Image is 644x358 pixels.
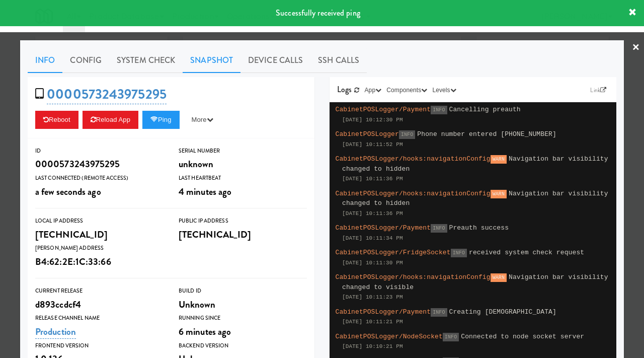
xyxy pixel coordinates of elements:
[342,260,403,266] span: [DATE] 10:11:30 PM
[35,156,164,173] div: 0000573243975295
[35,146,164,156] div: ID
[179,226,307,243] div: [TECHNICAL_ID]
[179,173,307,183] div: Last Heartbeat
[431,106,447,114] span: INFO
[62,48,109,73] a: Config
[179,325,231,338] span: 6 minutes ago
[142,111,180,129] button: Ping
[35,313,164,323] div: Release Channel Name
[337,84,352,95] span: Logs
[35,226,164,243] div: [TECHNICAL_ID]
[35,296,164,313] div: d893ccdcf4
[336,224,431,232] span: CabinetPOSLogger/Payment
[179,216,307,226] div: Public IP Address
[451,249,467,257] span: INFO
[183,48,240,73] a: Snapshot
[179,185,231,198] span: 4 minutes ago
[342,155,608,173] span: Navigation bar visibility changed to hidden
[342,235,403,241] span: [DATE] 10:11:34 PM
[336,190,491,197] span: CabinetPOSLogger/hooks:navigationConfig
[336,249,451,256] span: CabinetPOSLogger/FridgeSocket
[431,308,447,317] span: INFO
[342,273,608,291] span: Navigation bar visibility changed to visible
[461,333,584,340] span: Connected to node socket server
[336,333,443,340] span: CabinetPOSLogger/NodeSocket
[430,85,458,95] button: Levels
[310,48,367,73] a: SSH Calls
[336,273,491,281] span: CabinetPOSLogger/hooks:navigationConfig
[35,216,164,226] div: Local IP Address
[179,156,307,173] div: unknown
[384,85,430,95] button: Components
[342,141,403,148] span: [DATE] 10:11:52 PM
[469,249,584,256] span: received system check request
[35,286,164,296] div: Current Release
[179,341,307,351] div: Backend Version
[342,319,403,325] span: [DATE] 10:11:21 PM
[491,273,507,282] span: WARN
[35,111,78,129] button: Reboot
[342,210,403,217] span: [DATE] 10:11:36 PM
[336,155,491,163] span: CabinetPOSLogger/hooks:navigationConfig
[35,173,164,183] div: Last Connected (Remote Access)
[588,85,609,95] a: Link
[35,325,76,339] a: Production
[417,130,556,138] span: Phone number entered [PHONE_NUMBER]
[276,7,360,19] span: Successfully received ping
[83,111,138,129] button: Reload App
[109,48,183,73] a: System Check
[47,85,167,104] a: 0000573243975295
[179,146,307,156] div: Serial Number
[342,190,608,207] span: Navigation bar visibility changed to hidden
[336,308,431,316] span: CabinetPOSLogger/Payment
[240,48,310,73] a: Device Calls
[35,253,164,270] div: B4:62:2E:1C:33:66
[443,333,459,341] span: INFO
[449,106,521,113] span: Cancelling preauth
[399,130,415,139] span: INFO
[179,296,307,313] div: Unknown
[342,176,403,182] span: [DATE] 10:11:36 PM
[35,243,164,253] div: [PERSON_NAME] Address
[179,313,307,323] div: Running Since
[342,343,403,349] span: [DATE] 10:10:21 PM
[362,85,384,95] button: App
[491,155,507,164] span: WARN
[336,106,431,113] span: CabinetPOSLogger/Payment
[449,224,509,232] span: Preauth success
[449,308,556,316] span: Creating [DEMOGRAPHIC_DATA]
[184,111,221,129] button: More
[179,286,307,296] div: Build Id
[28,48,62,73] a: Info
[491,190,507,198] span: WARN
[342,117,403,123] span: [DATE] 10:12:30 PM
[35,185,101,198] span: a few seconds ago
[431,224,447,233] span: INFO
[35,341,164,351] div: Frontend Version
[336,130,399,138] span: CabinetPOSLogger
[342,294,403,300] span: [DATE] 10:11:23 PM
[632,32,640,63] a: ×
